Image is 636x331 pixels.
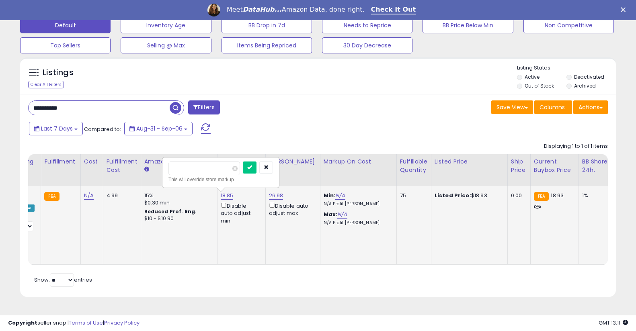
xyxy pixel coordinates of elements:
[371,6,416,14] a: Check It Out
[551,192,564,199] span: 18.93
[107,157,137,174] div: Fulfillment Cost
[435,157,504,166] div: Listed Price
[534,157,575,174] div: Current Buybox Price
[335,192,345,200] a: N/A
[400,192,425,199] div: 75
[144,157,214,166] div: Amazon Fees
[324,210,338,218] b: Max:
[540,103,565,111] span: Columns
[168,176,273,184] div: This will override store markup
[8,319,140,327] div: seller snap | |
[573,100,608,114] button: Actions
[435,192,501,199] div: $18.93
[44,157,77,166] div: Fulfillment
[221,192,234,200] a: 18.85
[517,64,616,72] p: Listing States:
[29,122,83,135] button: Last 7 Days
[136,125,183,133] span: Aug-31 - Sep-06
[207,4,220,16] img: Profile image for Georgie
[511,157,527,174] div: Ship Price
[269,157,317,166] div: [PERSON_NAME]
[84,192,94,200] a: N/A
[582,192,609,199] div: 1%
[544,143,608,150] div: Displaying 1 to 1 of 1 items
[621,7,629,12] div: Close
[84,125,121,133] span: Compared to:
[227,6,365,14] div: Meet Amazon Data, done right.
[20,17,111,33] button: Default
[243,6,282,13] i: DataHub...
[84,157,100,166] div: Cost
[121,17,211,33] button: Inventory Age
[28,81,64,88] div: Clear All Filters
[6,157,37,166] div: Repricing
[121,37,211,53] button: Selling @ Max
[423,17,513,33] button: BB Price Below Min
[491,100,533,114] button: Save View
[599,319,628,327] span: 2025-09-16 13:11 GMT
[324,201,390,207] p: N/A Profit [PERSON_NAME]
[269,201,314,217] div: Disable auto adjust max
[107,192,135,199] div: 4.99
[400,157,428,174] div: Fulfillable Quantity
[324,192,336,199] b: Min:
[337,210,347,219] a: N/A
[144,215,211,222] div: $10 - $10.90
[41,125,73,133] span: Last 7 Days
[44,192,59,201] small: FBA
[34,276,92,284] span: Show: entries
[222,37,312,53] button: Items Being Repriced
[320,154,396,186] th: The percentage added to the cost of goods (COGS) that forms the calculator for Min & Max prices.
[574,74,604,80] label: Deactivated
[523,17,614,33] button: Non Competitive
[574,82,596,89] label: Archived
[43,67,74,78] h5: Listings
[324,157,393,166] div: Markup on Cost
[322,17,412,33] button: Needs to Reprice
[324,220,390,226] p: N/A Profit [PERSON_NAME]
[525,74,540,80] label: Active
[221,201,259,225] div: Disable auto adjust min
[269,192,283,200] a: 26.98
[435,192,471,199] b: Listed Price:
[511,192,524,199] div: 0.00
[582,157,611,174] div: BB Share 24h.
[124,122,193,135] button: Aug-31 - Sep-06
[20,37,111,53] button: Top Sellers
[188,100,220,114] button: Filters
[8,319,37,327] strong: Copyright
[144,208,197,215] b: Reduced Prof. Rng.
[69,319,103,327] a: Terms of Use
[144,166,149,173] small: Amazon Fees.
[222,17,312,33] button: BB Drop in 7d
[144,199,211,206] div: $0.30 min
[534,192,549,201] small: FBA
[525,82,554,89] label: Out of Stock
[534,100,572,114] button: Columns
[104,319,140,327] a: Privacy Policy
[144,192,211,199] div: 15%
[322,37,412,53] button: 30 Day Decrease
